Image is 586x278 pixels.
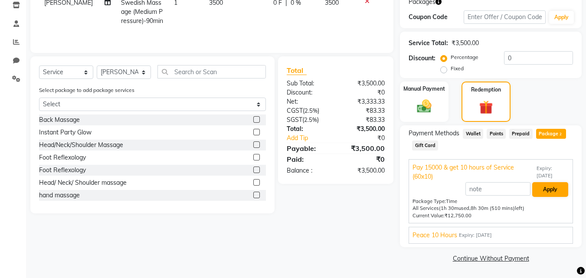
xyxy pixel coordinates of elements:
div: ( ) [280,115,336,124]
div: Sub Total: [280,79,336,88]
span: (1h 30m [439,205,458,211]
div: hand massage [39,191,80,200]
span: Points [487,129,506,139]
a: Continue Without Payment [402,254,580,263]
span: Expiry: [DATE] [537,165,569,180]
img: _cash.svg [412,98,436,114]
span: CGST [287,107,303,114]
div: ( ) [280,106,336,115]
span: Peace 10 Hours [412,231,457,240]
span: Pay 15000 & get 10 hours of Service (60x10) [412,163,535,181]
div: ₹3,500.00 [336,79,391,88]
div: ₹83.33 [336,115,391,124]
label: Manual Payment [403,85,445,93]
span: used, left) [439,205,524,211]
div: Payable: [280,143,336,154]
div: Back Massage [39,115,80,124]
div: Net: [280,97,336,106]
div: ₹3,500.00 [336,124,391,134]
div: Coupon Code [409,13,463,22]
div: Instant Party Glow [39,128,92,137]
div: Foot Reflexology [39,153,86,162]
span: Package Type: [412,198,446,204]
span: Current Value: [412,213,445,219]
span: Total [287,66,307,75]
div: ₹0 [336,88,391,97]
span: All Services [412,205,439,211]
span: Wallet [463,129,483,139]
label: Select package to add package services [39,86,134,94]
label: Redemption [471,86,501,94]
div: Head/Neck/Shoulder Massage [39,141,123,150]
span: SGST [287,116,302,124]
span: 2.5% [304,107,318,114]
div: Discount: [280,88,336,97]
div: ₹3,500.00 [336,143,391,154]
span: Prepaid [509,129,533,139]
span: Expiry: [DATE] [459,232,492,239]
div: Service Total: [409,39,448,48]
div: ₹0 [336,154,391,164]
span: 2 [558,132,563,137]
button: Apply [549,11,574,24]
div: Paid: [280,154,336,164]
input: note [465,182,530,196]
div: ₹0 [345,134,392,143]
div: Foot Reflexology [39,166,86,175]
div: ₹83.33 [336,106,391,115]
input: Enter Offer / Coupon Code [464,10,546,24]
div: ₹3,333.33 [336,97,391,106]
div: Total: [280,124,336,134]
span: Payment Methods [409,129,459,138]
div: ₹3,500.00 [336,166,391,175]
div: Balance : [280,166,336,175]
span: Package [536,129,566,139]
span: 8h 30m (510 mins) [471,205,515,211]
div: ₹3,500.00 [452,39,479,48]
img: _gift.svg [475,99,497,116]
label: Fixed [451,65,464,72]
input: Search or Scan [157,65,266,78]
div: Head/ Neck/ Shoulder massage [39,178,127,187]
span: ₹12,750.00 [445,213,471,219]
span: 2.5% [304,116,317,123]
span: Gift Card [412,141,438,150]
a: Add Tip [280,134,345,143]
label: Percentage [451,53,478,61]
span: Time [446,198,457,204]
button: Apply [532,182,568,197]
div: Discount: [409,54,435,63]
